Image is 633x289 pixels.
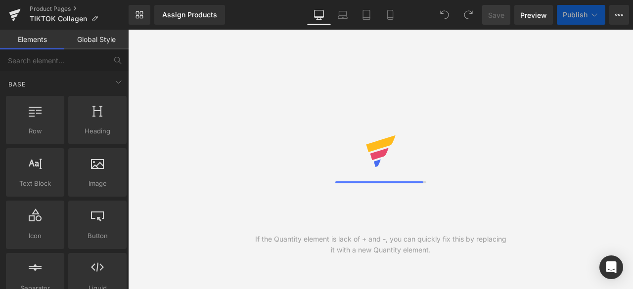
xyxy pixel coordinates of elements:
[488,10,504,20] span: Save
[71,178,124,189] span: Image
[557,5,605,25] button: Publish
[514,5,553,25] a: Preview
[331,5,355,25] a: Laptop
[71,126,124,136] span: Heading
[162,11,217,19] div: Assign Products
[307,5,331,25] a: Desktop
[609,5,629,25] button: More
[30,15,87,23] span: TIKTOK Collagen
[520,10,547,20] span: Preview
[71,231,124,241] span: Button
[64,30,129,49] a: Global Style
[129,5,150,25] a: New Library
[458,5,478,25] button: Redo
[355,5,378,25] a: Tablet
[435,5,454,25] button: Undo
[7,80,27,89] span: Base
[9,231,61,241] span: Icon
[563,11,588,19] span: Publish
[254,234,507,255] div: If the Quantity element is lack of + and -, you can quickly fix this by replacing it with a new Q...
[599,255,623,279] div: Open Intercom Messenger
[9,178,61,189] span: Text Block
[30,5,129,13] a: Product Pages
[378,5,402,25] a: Mobile
[9,126,61,136] span: Row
